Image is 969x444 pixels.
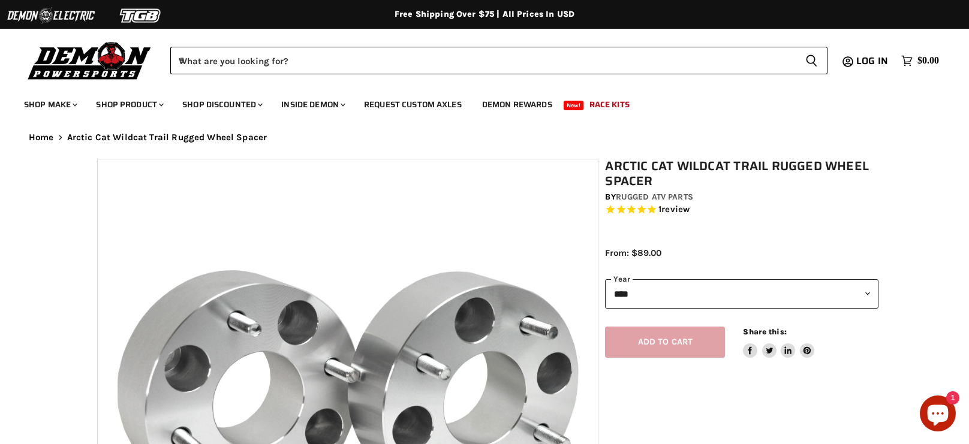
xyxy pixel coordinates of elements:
[5,132,964,143] nav: Breadcrumbs
[67,132,267,143] span: Arctic Cat Wildcat Trail Rugged Wheel Spacer
[173,92,270,117] a: Shop Discounted
[24,39,155,81] img: Demon Powersports
[96,4,186,27] img: TGB Logo 2
[170,47,827,74] form: Product
[605,191,878,204] div: by
[605,247,661,258] span: From: $89.00
[895,52,945,70] a: $0.00
[564,101,584,110] span: New!
[743,327,814,358] aside: Share this:
[658,204,690,215] span: 1 reviews
[605,204,878,216] span: Rated 5.0 out of 5 stars 1 reviews
[87,92,171,117] a: Shop Product
[743,327,786,336] span: Share this:
[917,55,939,67] span: $0.00
[851,56,895,67] a: Log in
[6,4,96,27] img: Demon Electric Logo 2
[29,132,54,143] a: Home
[5,9,964,20] div: Free Shipping Over $75 | All Prices In USD
[616,192,693,202] a: Rugged ATV Parts
[605,159,878,189] h1: Arctic Cat Wildcat Trail Rugged Wheel Spacer
[272,92,353,117] a: Inside Demon
[916,395,959,434] inbox-online-store-chat: Shopify online store chat
[605,279,878,309] select: year
[355,92,471,117] a: Request Custom Axles
[796,47,827,74] button: Search
[170,47,796,74] input: When autocomplete results are available use up and down arrows to review and enter to select
[473,92,561,117] a: Demon Rewards
[856,53,888,68] span: Log in
[580,92,639,117] a: Race Kits
[661,204,690,215] span: review
[15,92,85,117] a: Shop Make
[15,87,936,117] ul: Main menu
